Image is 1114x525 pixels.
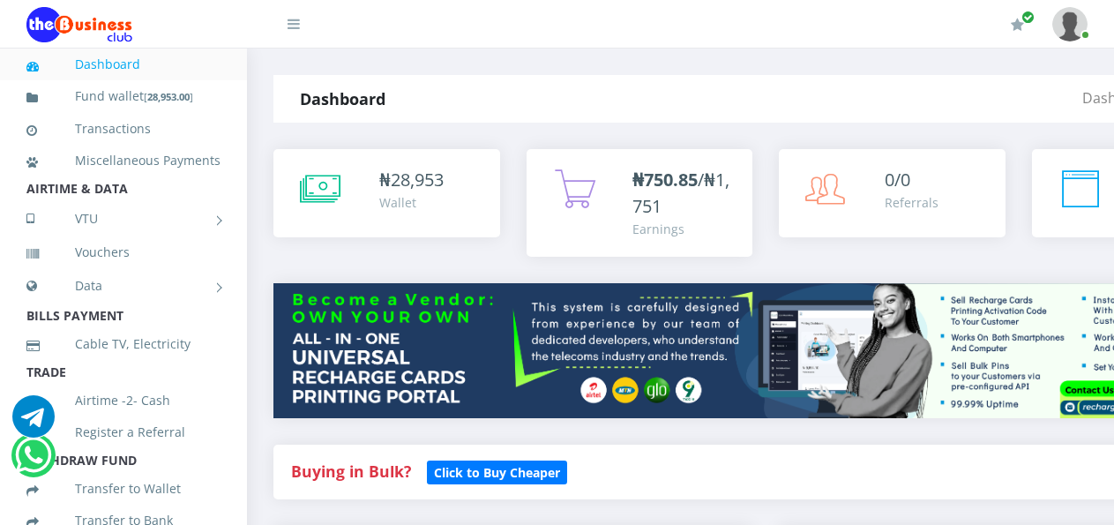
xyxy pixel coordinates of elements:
b: 28,953.00 [147,90,190,103]
a: Data [26,264,221,308]
a: 0/0 Referrals [779,149,1006,237]
a: Miscellaneous Payments [26,140,221,181]
i: Renew/Upgrade Subscription [1011,18,1024,32]
a: Chat for support [15,447,51,476]
a: Fund wallet[28,953.00] [26,76,221,117]
a: Cable TV, Electricity [26,324,221,364]
b: ₦750.85 [632,168,698,191]
a: Vouchers [26,232,221,273]
span: Renew/Upgrade Subscription [1021,11,1035,24]
img: User [1052,7,1088,41]
div: ₦ [379,167,444,193]
img: Logo [26,7,132,42]
a: Airtime -2- Cash [26,380,221,421]
a: Transactions [26,109,221,149]
a: Dashboard [26,44,221,85]
a: ₦28,953 Wallet [273,149,500,237]
small: [ ] [144,90,193,103]
b: Click to Buy Cheaper [434,464,560,481]
strong: Buying in Bulk? [291,461,411,482]
a: Chat for support [12,409,55,438]
a: Click to Buy Cheaper [427,461,567,482]
a: Transfer to Wallet [26,469,221,509]
div: Wallet [379,193,444,212]
div: Earnings [632,220,736,238]
a: Register a Referral [26,412,221,453]
span: 28,953 [391,168,444,191]
a: ₦750.85/₦1,751 Earnings [527,149,753,257]
span: /₦1,751 [632,168,729,218]
a: VTU [26,197,221,241]
span: 0/0 [885,168,910,191]
strong: Dashboard [300,88,385,109]
div: Referrals [885,193,938,212]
